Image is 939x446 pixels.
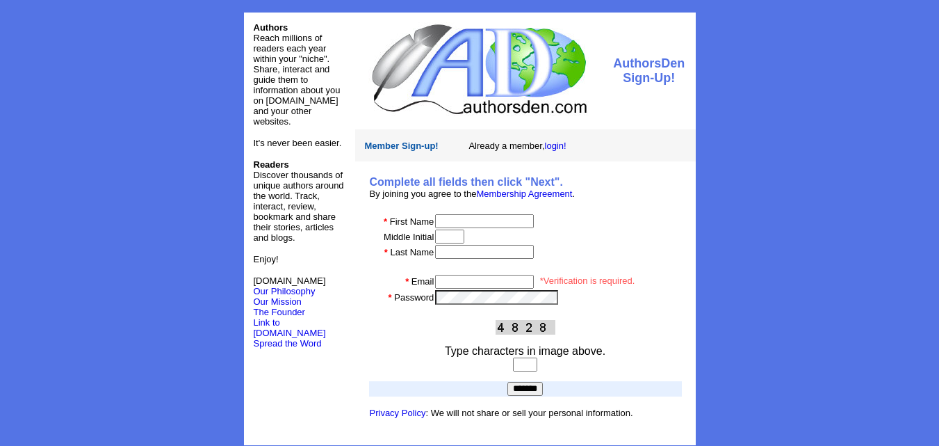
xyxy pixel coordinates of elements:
[254,138,342,148] font: It's never been easier.
[613,56,685,85] font: AuthorsDen Sign-Up!
[254,296,302,307] a: Our Mission
[370,189,575,199] font: By joining you agree to the .
[370,408,426,418] a: Privacy Policy
[254,254,279,264] font: Enjoy!
[368,22,589,116] img: logo.jpg
[254,317,326,338] a: Link to [DOMAIN_NAME]
[411,276,434,287] font: Email
[254,286,316,296] a: Our Philosophy
[545,141,566,151] a: login!
[445,345,605,357] font: Type characters in image above.
[254,276,326,296] font: [DOMAIN_NAME]
[254,22,288,33] font: Authors
[390,216,434,227] font: First Name
[365,141,439,151] font: Member Sign-up!
[254,159,344,243] font: Discover thousands of unique authors around the world. Track, interact, review, bookmark and shar...
[254,159,289,170] b: Readers
[254,33,341,127] font: Reach millions of readers each year within your "niche". Share, interact and guide them to inform...
[496,320,555,335] img: This Is CAPTCHA Image
[370,176,563,188] b: Complete all fields then click "Next".
[468,141,566,151] font: Already a member,
[384,232,434,242] font: Middle Initial
[254,338,322,349] font: Spread the Word
[394,292,434,303] font: Password
[254,307,305,317] a: The Founder
[540,276,635,286] font: *Verification is required.
[254,337,322,349] a: Spread the Word
[370,408,633,418] font: : We will not share or sell your personal information.
[390,247,434,257] font: Last Name
[476,189,572,199] a: Membership Agreement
